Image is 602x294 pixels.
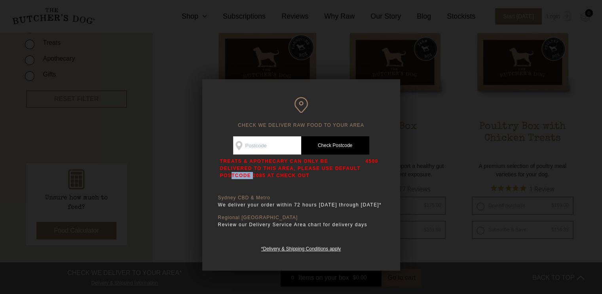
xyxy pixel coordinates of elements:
a: Check Postcode [301,136,369,155]
p: Regional [GEOGRAPHIC_DATA] [218,215,384,221]
a: *Delivery & Shipping Conditions apply [261,244,341,252]
p: We deliver your order within 72 hours [DATE] through [DATE]* [218,201,384,209]
p: 4500 [365,158,378,179]
h6: CHECK WE DELIVER RAW FOOD TO YOUR AREA [218,97,384,128]
input: Postcode [233,136,301,155]
p: TREATS & APOTHECARY CAN ONLY BE DELIVERED TO THIS AREA, PLEASE USE DEFAULT POSTCODE 2085 AT CHECK... [220,158,362,179]
p: Sydney CBD & Metro [218,195,384,201]
p: Review our Delivery Service Area chart for delivery days [218,221,384,229]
